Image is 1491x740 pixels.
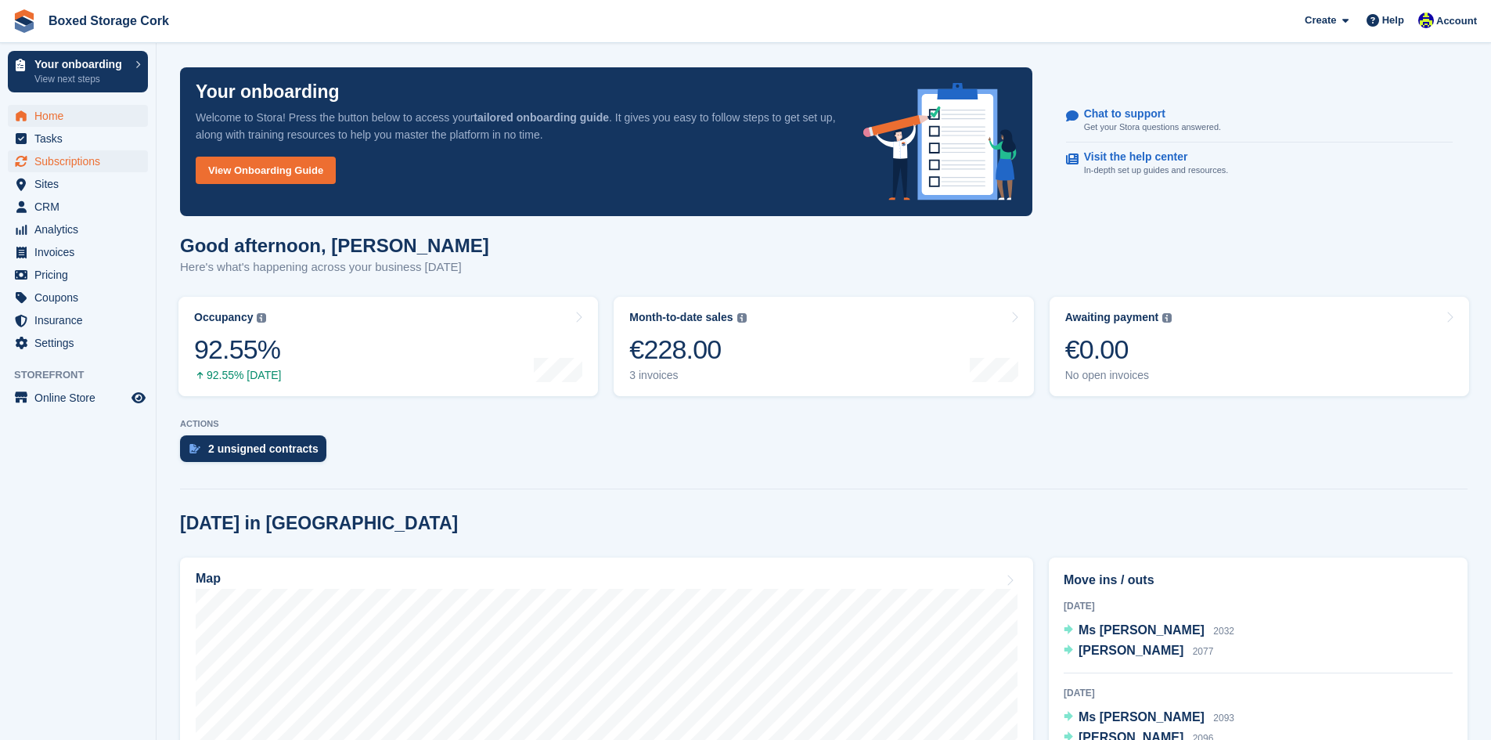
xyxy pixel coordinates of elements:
span: Pricing [34,264,128,286]
a: Preview store [129,388,148,407]
a: Boxed Storage Cork [42,8,175,34]
img: onboarding-info-6c161a55d2c0e0a8cae90662b2fe09162a5109e8cc188191df67fb4f79e88e88.svg [863,83,1017,200]
span: Analytics [34,218,128,240]
a: View Onboarding Guide [196,157,336,184]
a: menu [8,264,148,286]
p: Chat to support [1084,107,1208,121]
a: Your onboarding View next steps [8,51,148,92]
a: Month-to-date sales €228.00 3 invoices [614,297,1033,396]
p: ACTIONS [180,419,1468,429]
h2: Map [196,572,221,586]
p: Get your Stora questions answered. [1084,121,1221,134]
span: Create [1305,13,1336,28]
span: Insurance [34,309,128,331]
span: Online Store [34,387,128,409]
img: icon-info-grey-7440780725fd019a000dd9b08b2336e03edf1995a4989e88bcd33f0948082b44.svg [1162,313,1172,323]
a: menu [8,387,148,409]
span: Ms [PERSON_NAME] [1079,710,1205,724]
div: Month-to-date sales [629,311,733,324]
span: Subscriptions [34,150,128,172]
div: 2 unsigned contracts [208,442,319,455]
a: menu [8,105,148,127]
div: €0.00 [1065,334,1172,366]
p: View next steps [34,72,128,86]
div: Occupancy [194,311,253,324]
span: Home [34,105,128,127]
a: menu [8,287,148,309]
a: menu [8,150,148,172]
img: icon-info-grey-7440780725fd019a000dd9b08b2336e03edf1995a4989e88bcd33f0948082b44.svg [737,313,747,323]
strong: tailored onboarding guide [474,111,609,124]
h2: [DATE] in [GEOGRAPHIC_DATA] [180,513,458,534]
a: Ms [PERSON_NAME] 2032 [1064,621,1234,641]
span: Settings [34,332,128,354]
span: Coupons [34,287,128,309]
div: [DATE] [1064,599,1453,613]
a: menu [8,241,148,263]
div: [DATE] [1064,686,1453,700]
span: Invoices [34,241,128,263]
span: [PERSON_NAME] [1079,644,1183,657]
h2: Move ins / outs [1064,571,1453,590]
img: contract_signature_icon-13c848040528278c33f63329250d36e43548de30e8caae1d1a13099fd9432cc5.svg [189,444,200,453]
a: 2 unsigned contracts [180,435,334,470]
div: 3 invoices [629,369,746,382]
p: Visit the help center [1084,150,1216,164]
span: Account [1436,13,1477,29]
a: menu [8,218,148,240]
img: stora-icon-8386f47178a22dfd0bd8f6a31ec36ba5ce8667c1dd55bd0f319d3a0aa187defe.svg [13,9,36,33]
a: menu [8,173,148,195]
a: menu [8,196,148,218]
span: Tasks [34,128,128,150]
a: Chat to support Get your Stora questions answered. [1066,99,1453,143]
a: menu [8,309,148,331]
span: Storefront [14,367,156,383]
a: menu [8,128,148,150]
p: Here's what's happening across your business [DATE] [180,258,489,276]
span: CRM [34,196,128,218]
a: menu [8,332,148,354]
p: In-depth set up guides and resources. [1084,164,1229,177]
a: Visit the help center In-depth set up guides and resources. [1066,143,1453,185]
span: 2093 [1213,713,1234,724]
span: Ms [PERSON_NAME] [1079,623,1205,637]
div: No open invoices [1065,369,1172,382]
p: Your onboarding [196,83,340,101]
a: Awaiting payment €0.00 No open invoices [1050,297,1469,396]
span: 2032 [1213,626,1234,637]
span: 2077 [1193,646,1214,657]
a: Ms [PERSON_NAME] 2093 [1064,708,1234,728]
h1: Good afternoon, [PERSON_NAME] [180,235,489,256]
img: icon-info-grey-7440780725fd019a000dd9b08b2336e03edf1995a4989e88bcd33f0948082b44.svg [257,313,266,323]
span: Help [1382,13,1404,28]
div: Awaiting payment [1065,311,1159,324]
div: €228.00 [629,334,746,366]
p: Welcome to Stora! Press the button below to access your . It gives you easy to follow steps to ge... [196,109,838,143]
img: Vincent [1418,13,1434,28]
p: Your onboarding [34,59,128,70]
div: 92.55% [DATE] [194,369,281,382]
a: [PERSON_NAME] 2077 [1064,641,1213,662]
span: Sites [34,173,128,195]
div: 92.55% [194,334,281,366]
a: Occupancy 92.55% 92.55% [DATE] [178,297,598,396]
